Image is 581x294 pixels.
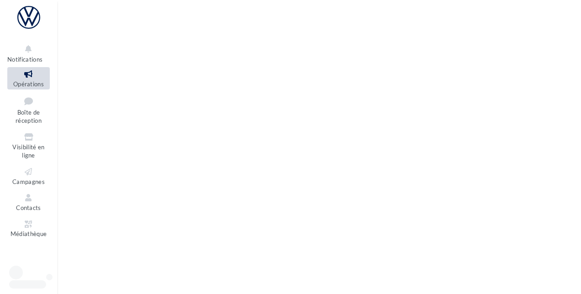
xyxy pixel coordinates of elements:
[12,178,45,185] span: Campagnes
[7,243,50,266] a: Calendrier
[12,143,44,159] span: Visibilité en ligne
[16,109,42,125] span: Boîte de réception
[13,80,44,88] span: Opérations
[11,231,47,238] span: Médiathèque
[16,204,41,211] span: Contacts
[7,130,50,161] a: Visibilité en ligne
[7,165,50,187] a: Campagnes
[7,217,50,240] a: Médiathèque
[7,93,50,126] a: Boîte de réception
[7,67,50,89] a: Opérations
[7,56,42,63] span: Notifications
[7,191,50,213] a: Contacts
